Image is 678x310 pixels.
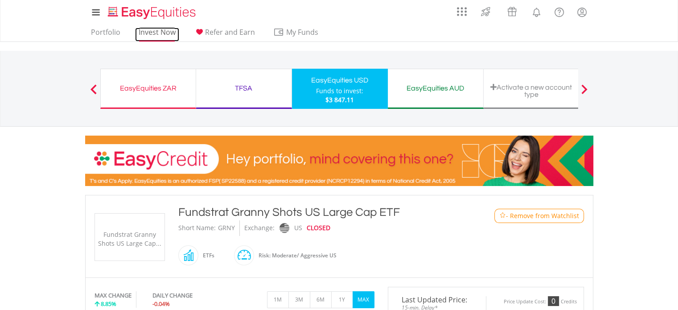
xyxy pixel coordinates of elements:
div: TFSA [201,82,286,95]
div: Fundstrat Granny Shots US Large Cap... [96,230,163,248]
span: $3 847.11 [325,95,354,104]
div: GRNY [218,220,235,236]
a: Notifications [525,2,548,20]
div: MAX CHANGE [95,291,131,300]
div: US [294,220,302,236]
span: Last Updated Price: [395,296,479,303]
button: 1Y [331,291,353,308]
a: Refer and Earn [190,28,259,41]
div: Fundstrat Granny Shots US Large Cap ETF [178,204,458,220]
img: thrive-v2.svg [478,4,493,19]
div: 0 [548,296,559,306]
div: Exchange: [244,220,275,236]
span: - Remove from Watchlist [506,211,579,220]
div: Funds to invest: [316,87,363,95]
a: Home page [104,2,199,20]
div: EasyEquities AUD [393,82,478,95]
img: EasyCredit Promotion Banner [85,136,593,186]
span: -0.04% [152,300,170,308]
a: Invest Now [135,28,179,41]
div: EasyEquities USD [297,74,382,87]
div: Credits [561,298,577,305]
div: Short Name: [178,220,216,236]
div: CLOSED [307,220,330,236]
a: My Profile [571,2,593,22]
img: blank.png [96,214,163,260]
div: EasyEquities ZAR [106,82,190,95]
img: EasyEquities_Logo.png [106,5,199,20]
div: ETFs [198,245,214,266]
button: MAX [353,291,374,308]
span: My Funds [273,26,332,38]
button: 1M [267,291,289,308]
a: Portfolio [87,28,124,41]
img: vouchers-v2.svg [505,4,519,19]
img: grid-menu-icon.svg [457,7,467,17]
button: 6M [310,291,332,308]
div: Activate a new account type [489,83,574,98]
span: Refer and Earn [205,27,255,37]
button: 3M [288,291,310,308]
div: Price Update Cost: [504,298,546,305]
a: Vouchers [499,2,525,19]
button: Watchlist - Remove from Watchlist [494,209,584,223]
a: AppsGrid [451,2,473,17]
div: Risk: Moderate/ Aggressive US [254,245,337,266]
span: 8.85% [101,300,116,308]
img: nasdaq.png [279,223,289,233]
img: Watchlist [499,212,506,219]
div: DAILY CHANGE [152,291,222,300]
a: FAQ's and Support [548,2,571,20]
